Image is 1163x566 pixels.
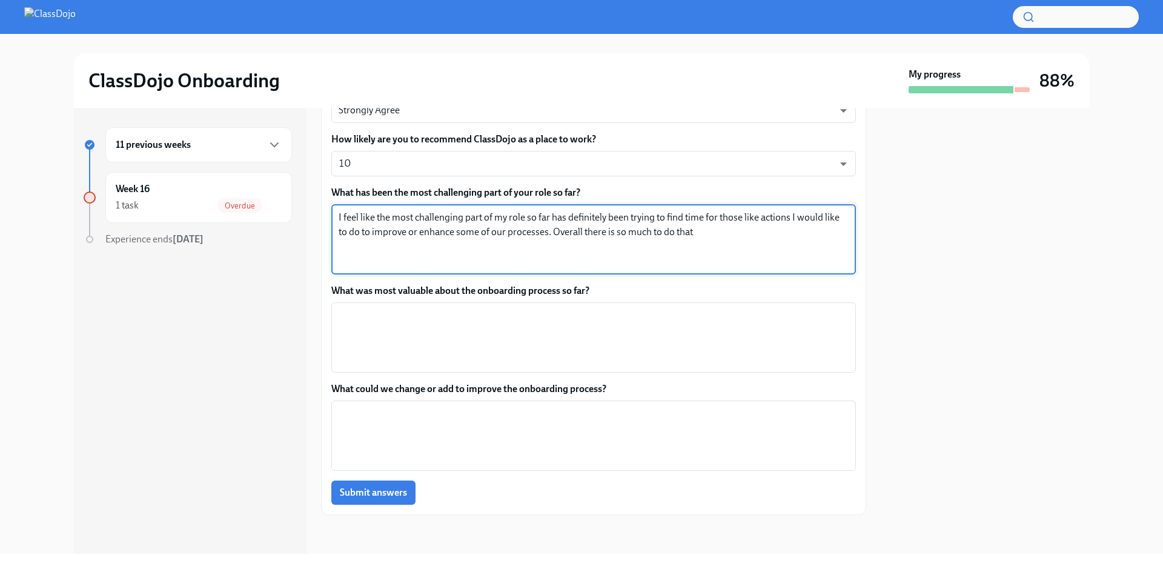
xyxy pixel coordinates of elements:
[331,98,856,123] div: Strongly Agree
[909,68,961,81] strong: My progress
[105,127,292,162] div: 11 previous weeks
[173,233,204,245] strong: [DATE]
[331,481,416,505] button: Submit answers
[116,138,191,151] h6: 11 previous weeks
[116,199,139,212] div: 1 task
[331,284,856,298] label: What was most valuable about the onboarding process so far?
[1039,70,1075,92] h3: 88%
[339,210,849,268] textarea: I feel like the most challenging part of my role so far has definitely been trying to find time f...
[105,233,204,245] span: Experience ends
[331,133,856,146] label: How likely are you to recommend ClassDojo as a place to work?
[340,487,407,499] span: Submit answers
[331,151,856,176] div: 10
[331,186,856,199] label: What has been the most challenging part of your role so far?
[84,172,292,223] a: Week 161 taskOverdue
[24,7,76,27] img: ClassDojo
[217,201,262,210] span: Overdue
[116,182,150,196] h6: Week 16
[331,382,856,396] label: What could we change or add to improve the onboarding process?
[88,68,280,93] h2: ClassDojo Onboarding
